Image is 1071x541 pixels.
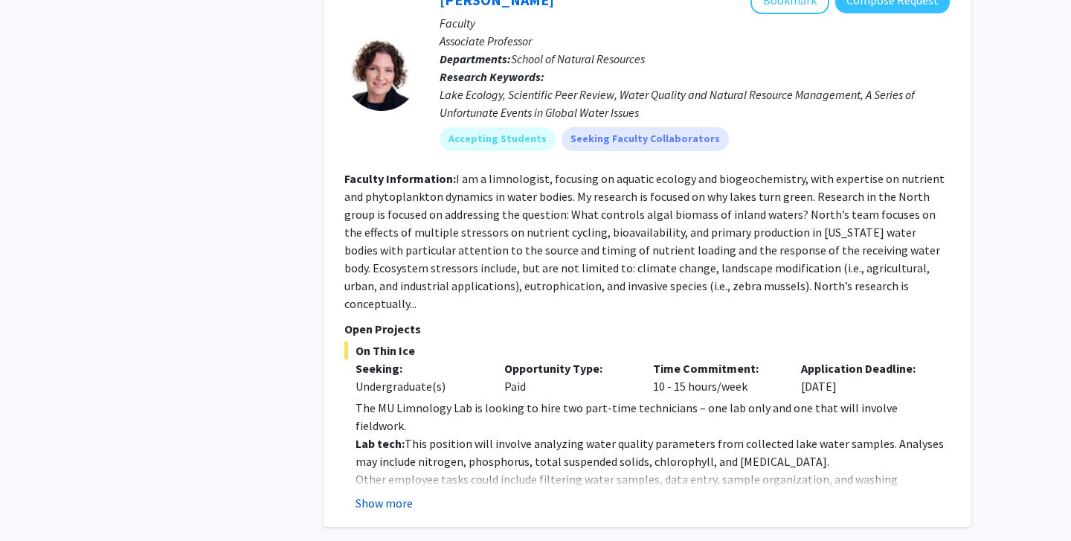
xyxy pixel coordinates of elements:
fg-read-more: I am a limnologist, focusing on aquatic ecology and biogeochemistry, with expertise on nutrient a... [344,171,945,311]
mat-chip: Seeking Faculty Collaborators [562,127,729,151]
div: Undergraduate(s) [356,377,482,395]
span: On Thin Ice [344,342,950,359]
span: School of Natural Resources [511,51,645,66]
iframe: Chat [11,474,63,530]
p: Other employee tasks could include filtering water samples, data entry, sample organization, and ... [356,470,950,506]
b: Research Keywords: [440,69,544,84]
p: Time Commitment: [653,359,779,377]
b: Departments: [440,51,511,66]
p: Seeking: [356,359,482,377]
p: Faculty [440,14,950,32]
div: [DATE] [790,359,939,395]
b: Faculty Information: [344,171,456,186]
p: Open Projects [344,320,950,338]
div: Paid [493,359,642,395]
strong: Lab tech: [356,436,405,451]
p: Application Deadline: [801,359,927,377]
div: Lake Ecology, Scientific Peer Review, Water Quality and Natural Resource Management, A Series of ... [440,86,950,121]
p: Opportunity Type: [504,359,631,377]
p: This position will involve analyzing water quality parameters from collected lake water samples. ... [356,435,950,470]
button: Show more [356,494,413,512]
p: The MU Limnology Lab is looking to hire two part-time technicians – one lab only and one that wil... [356,399,950,435]
p: Associate Professor [440,32,950,50]
mat-chip: Accepting Students [440,127,556,151]
div: 10 - 15 hours/week [642,359,791,395]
